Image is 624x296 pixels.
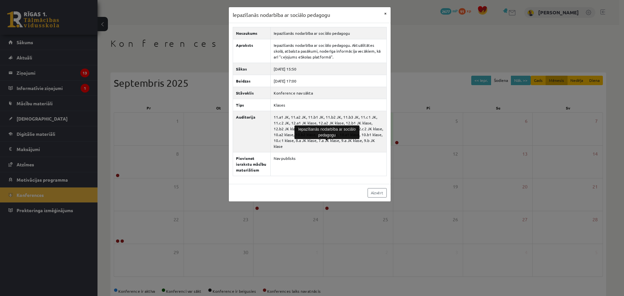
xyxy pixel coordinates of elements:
[233,152,270,176] th: Pievienot ierakstu mācību materiāliem
[233,99,270,111] th: Tips
[270,99,386,111] td: Klases
[233,27,270,39] th: Nosaukums
[233,87,270,99] th: Stāvoklis
[270,87,386,99] td: Konference nav sākta
[270,27,386,39] td: Iepazīšanās nodarbība ar sociālo pedagogu
[270,39,386,63] td: Iepazīšanās nodarbība ar sociālo pedagogu. Aktuālitātes skolā, atbalsta pasākumi, noderīga inform...
[294,125,359,139] div: Iepazīšanās nodarbība ar sociālo pedagogu
[270,63,386,75] td: [DATE] 15:50
[270,111,386,152] td: 11.a1 JK, 11.a2 JK, 11.b1 JK, 11.b2 JK, 11.b3 JK, 11.c1 JK, 11.c2 JK, 12.a1 JK klase, 12.a2 JK kl...
[233,63,270,75] th: Sākas
[233,39,270,63] th: Apraksts
[233,11,330,19] h3: Iepazīšanās nodarbība ar sociālo pedagogu
[233,111,270,152] th: Auditorija
[380,7,391,19] button: ×
[270,75,386,87] td: [DATE] 17:00
[368,188,387,198] a: Aizvērt
[233,75,270,87] th: Beidzas
[270,152,386,176] td: Nav publisks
